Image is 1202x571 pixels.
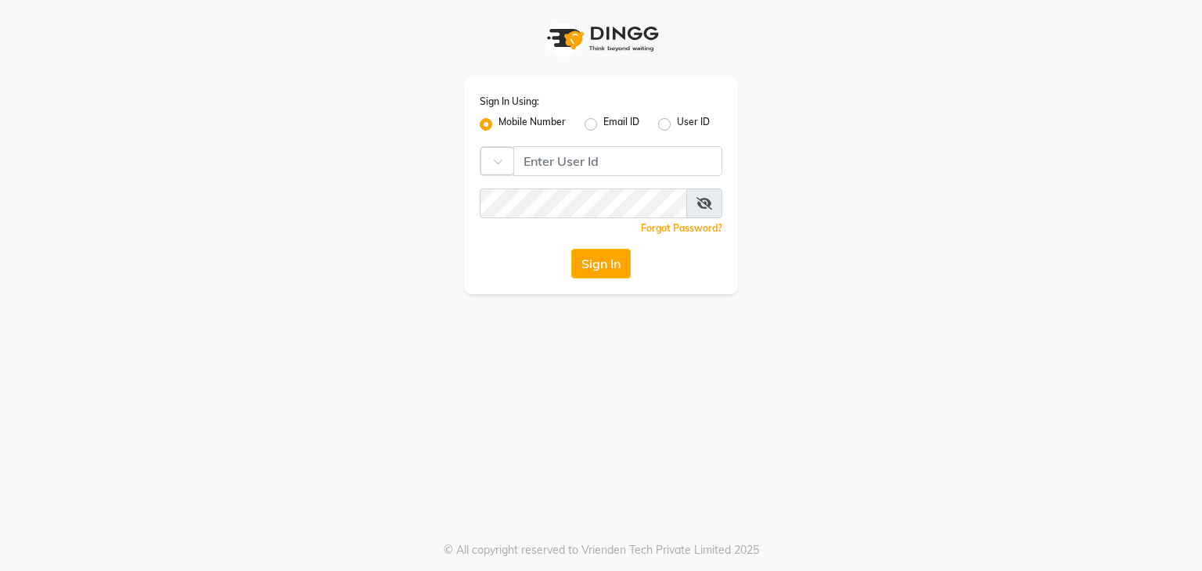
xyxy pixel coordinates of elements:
[603,115,639,134] label: Email ID
[677,115,710,134] label: User ID
[480,95,539,109] label: Sign In Using:
[480,189,687,218] input: Username
[498,115,566,134] label: Mobile Number
[641,222,722,234] a: Forgot Password?
[571,249,631,278] button: Sign In
[538,16,664,62] img: logo1.svg
[513,146,722,176] input: Username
